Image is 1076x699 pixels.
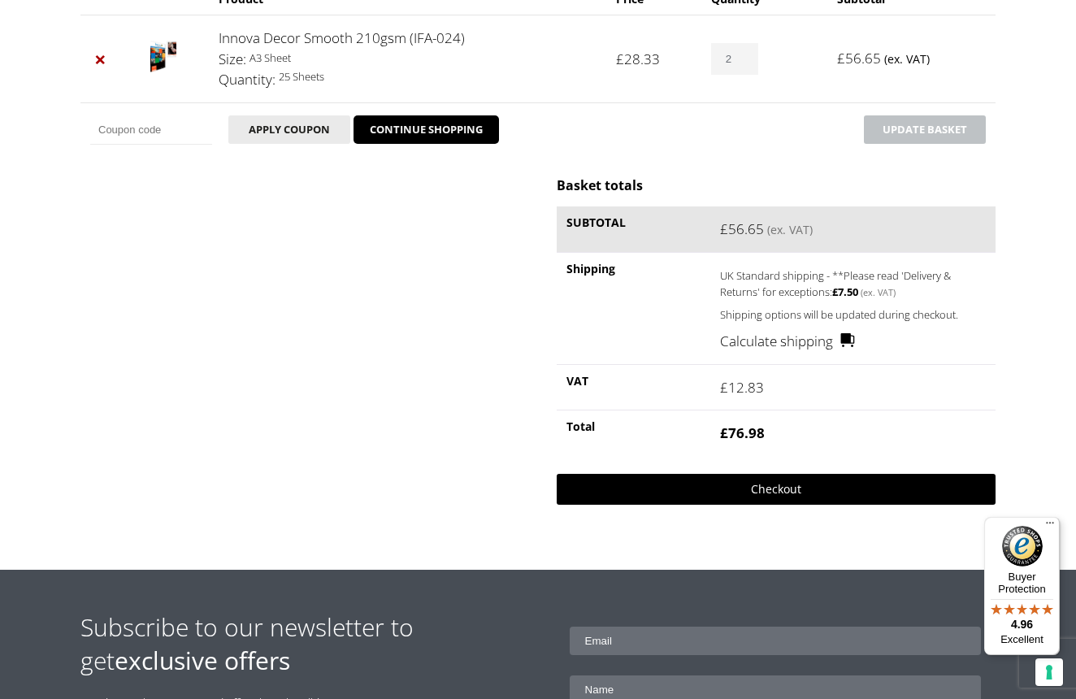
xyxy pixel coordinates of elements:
input: Email [570,627,982,655]
span: £ [832,284,838,299]
bdi: 7.50 [832,284,858,299]
p: 25 Sheets [219,67,597,86]
th: Subtotal [557,206,710,253]
bdi: 56.65 [720,219,764,238]
button: Your consent preferences for tracking technologies [1035,658,1063,686]
dt: Size: [219,49,246,70]
dt: Quantity: [219,69,276,90]
img: Trusted Shops Trustmark [1002,526,1043,567]
strong: exclusive offers [115,644,290,677]
a: CONTINUE SHOPPING [354,115,499,145]
button: Trusted Shops TrustmarkBuyer Protection4.96Excellent [984,517,1060,655]
label: UK Standard shipping - **Please read 'Delivery & Returns' for exceptions: [720,265,960,300]
span: £ [720,219,728,238]
img: Innova Decor Smooth 210gsm (IFA-024) [150,40,176,72]
span: £ [720,378,728,397]
small: (ex. VAT) [767,222,813,237]
p: Buyer Protection [984,571,1060,595]
a: Checkout [557,474,996,505]
small: (ex. VAT) [861,286,896,298]
span: £ [720,423,728,442]
a: Remove Innova Decor Smooth 210gsm (IFA-024) from basket [90,49,111,70]
button: Menu [1040,517,1060,536]
th: Shipping [557,252,710,364]
a: Innova Decor Smooth 210gsm (IFA-024) [219,28,465,47]
bdi: 56.65 [837,49,881,67]
small: (ex. VAT) [884,51,930,67]
bdi: 12.83 [720,378,764,397]
bdi: 76.98 [720,423,765,442]
input: Coupon code [90,115,212,145]
p: Shipping options will be updated during checkout. [720,306,986,324]
span: £ [616,50,624,68]
span: 4.96 [1011,618,1033,631]
a: Calculate shipping [720,331,856,352]
input: Product quantity [711,43,758,75]
p: A3 Sheet [219,49,597,67]
button: Update basket [864,115,986,144]
h2: Basket totals [557,176,996,194]
h2: Subscribe to our newsletter to get [80,610,538,677]
th: VAT [557,364,710,410]
th: Total [557,410,710,456]
span: £ [837,49,845,67]
bdi: 28.33 [616,50,660,68]
p: Excellent [984,633,1060,646]
button: Apply coupon [228,115,350,144]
